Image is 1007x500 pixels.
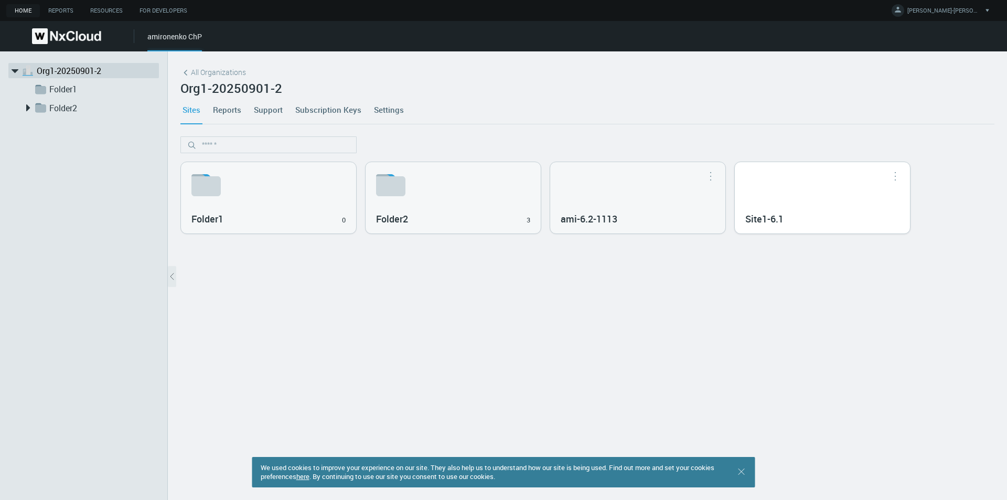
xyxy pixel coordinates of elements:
[180,81,994,95] h2: Org1-20250901-2
[376,212,408,225] nx-search-highlight: Folder2
[211,95,243,124] a: Reports
[191,212,223,225] nx-search-highlight: Folder1
[180,67,246,78] a: All Organizations
[147,31,202,51] div: amironenko ChP
[82,4,131,17] a: Resources
[6,4,40,17] a: Home
[342,215,346,226] div: 0
[907,6,981,18] span: [PERSON_NAME]-[PERSON_NAME]
[191,67,246,78] span: All Organizations
[49,83,154,95] a: Folder1
[40,4,82,17] a: Reports
[32,28,101,44] img: Nx Cloud logo
[527,215,530,226] div: 3
[131,4,196,17] a: For Developers
[293,95,363,124] a: Subscription Keys
[561,212,617,225] nx-search-highlight: ami-6.2-1113
[372,95,406,124] a: Settings
[252,95,285,124] a: Support
[296,472,309,481] a: here
[49,102,154,114] a: Folder2
[37,65,142,77] a: Org1-20250901-2
[261,463,714,481] span: We used cookies to improve your experience on our site. They also help us to understand how our s...
[180,95,202,124] a: Sites
[309,472,495,481] span: . By continuing to use our site you consent to use our cookies.
[745,212,784,225] nx-search-highlight: Site1-6.1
